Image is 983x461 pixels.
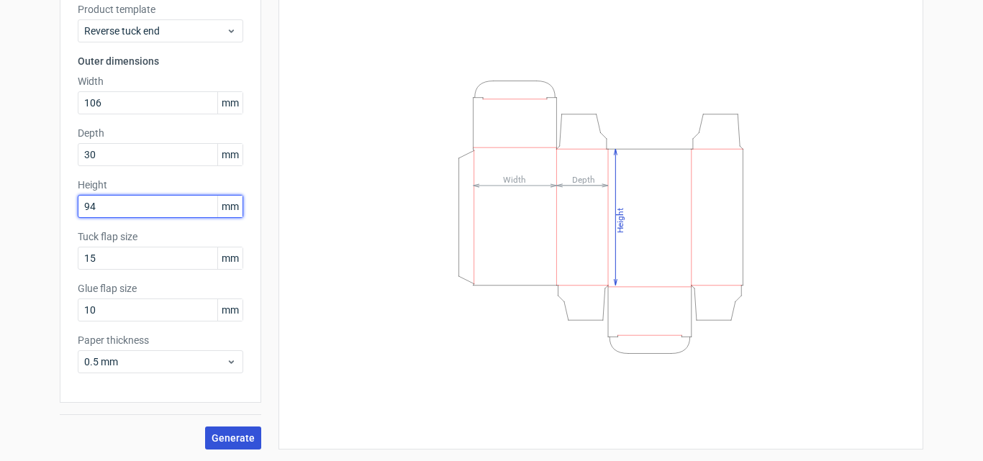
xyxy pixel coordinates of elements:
[78,333,243,347] label: Paper thickness
[217,144,243,165] span: mm
[572,174,595,184] tspan: Depth
[78,229,243,244] label: Tuck flap size
[212,433,255,443] span: Generate
[78,126,243,140] label: Depth
[78,2,243,17] label: Product template
[217,196,243,217] span: mm
[78,281,243,296] label: Glue flap size
[217,92,243,114] span: mm
[217,247,243,269] span: mm
[205,426,261,449] button: Generate
[217,299,243,321] span: mm
[78,74,243,88] label: Width
[84,355,226,369] span: 0.5 mm
[615,207,625,232] tspan: Height
[78,54,243,68] h3: Outer dimensions
[503,174,526,184] tspan: Width
[84,24,226,38] span: Reverse tuck end
[78,178,243,192] label: Height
